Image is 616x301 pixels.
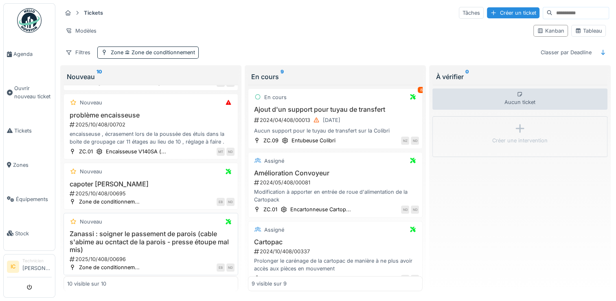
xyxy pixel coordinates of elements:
[251,72,419,82] div: En cours
[252,127,419,135] div: Aucun support pour le tuyau de transfert sur la Colibri
[418,87,424,93] div: 8
[411,137,419,145] div: ND
[79,148,93,155] div: ZC.01
[80,168,102,175] div: Nouveau
[69,121,235,128] div: 2025/10/408/00702
[290,206,351,213] div: Encartonneuse Cartop...
[4,113,55,148] a: Tickets
[62,46,94,58] div: Filtres
[252,280,287,288] div: 9 visible sur 9
[22,258,52,275] li: [PERSON_NAME]
[14,84,52,100] span: Ouvrir nouveau ticket
[217,148,225,156] div: MT
[253,115,419,125] div: 2024/04/408/00013
[67,72,235,82] div: Nouveau
[263,137,278,144] div: ZC.09
[22,258,52,264] div: Technicien
[575,27,602,35] div: Tableau
[14,127,52,135] span: Tickets
[62,25,100,37] div: Modèles
[4,37,55,71] a: Agenda
[252,188,419,204] div: Modification à apporter en entrée de roue d'alimentation de la Cartopack
[67,111,235,119] h3: problème encaisseuse
[80,218,102,226] div: Nouveau
[252,169,419,177] h3: Amélioration Convoyeur
[16,195,52,203] span: Équipements
[401,206,409,214] div: ND
[487,7,539,18] div: Créer un ticket
[537,46,595,58] div: Classer par Deadline
[264,93,287,101] div: En cours
[323,116,340,124] div: [DATE]
[436,72,604,82] div: À vérifier
[7,261,19,273] li: IC
[106,148,166,155] div: Encaisseuse V140SA (...
[264,157,284,165] div: Assigné
[217,198,225,206] div: EB
[67,280,106,288] div: 10 visible sur 10
[67,180,235,188] h3: capoter [PERSON_NAME]
[67,230,235,254] h3: Zanassi : soigner le passement de parois (cable s'abime au ocntact de la parois - presse étoupe m...
[411,206,419,214] div: ND
[111,49,195,56] div: Zone
[81,9,106,17] strong: Tickets
[252,257,419,272] div: Prolonger le carénage de la cartopac de manière à ne plus avoir accès aux pièces en mouvement
[252,238,419,246] h3: Cartopac
[252,106,419,113] h3: Ajout d'un support pour tuyau de transfert
[226,263,235,272] div: ND
[401,275,409,283] div: EB
[69,255,235,263] div: 2025/10/408/00696
[537,27,564,35] div: Kanban
[13,50,52,58] span: Agenda
[17,8,42,33] img: Badge_color-CXgf-gQk.svg
[13,161,52,169] span: Zones
[4,216,55,250] a: Stock
[465,72,469,82] sup: 0
[459,7,484,19] div: Tâches
[263,275,324,283] div: Zone de conditionnem...
[217,263,225,272] div: EB
[492,137,548,144] div: Créer une intervention
[4,182,55,216] a: Équipements
[292,137,335,144] div: Entubeuse Colibri
[253,248,419,255] div: 2024/10/408/00337
[79,263,140,271] div: Zone de conditionnem...
[401,137,409,145] div: NZ
[281,72,284,82] sup: 9
[264,226,284,234] div: Assigné
[79,198,140,206] div: Zone de conditionnem...
[4,71,55,113] a: Ouvrir nouveau ticket
[263,206,277,213] div: ZC.01
[4,148,55,182] a: Zones
[226,198,235,206] div: ND
[123,49,195,55] span: Zone de conditionnement
[226,148,235,156] div: ND
[432,89,607,110] div: Aucun ticket
[253,179,419,186] div: 2024/05/408/00081
[67,130,235,146] div: encaisseuse , écrasement lors de la poussée des étuis dans la boite de groupage car 11 étages au ...
[96,72,102,82] sup: 10
[80,99,102,106] div: Nouveau
[15,230,52,237] span: Stock
[411,275,419,283] div: ND
[7,258,52,277] a: IC Technicien[PERSON_NAME]
[69,190,235,197] div: 2025/10/408/00695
